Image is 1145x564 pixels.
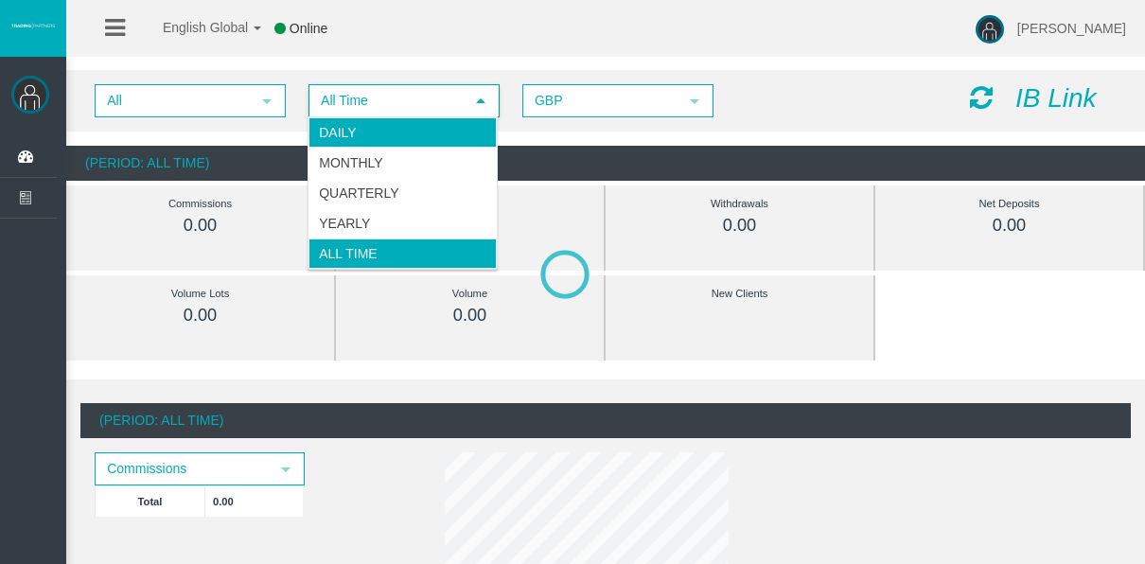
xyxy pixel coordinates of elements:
[66,146,1145,181] div: (Period: All Time)
[308,117,497,148] li: Daily
[687,94,702,109] span: select
[379,305,561,326] div: 0.00
[1015,83,1097,113] i: IB Link
[97,86,250,115] span: All
[524,86,678,115] span: GBP
[97,454,269,484] span: Commissions
[80,403,1131,438] div: (Period: All Time)
[310,86,464,115] span: All Time
[970,84,993,111] i: Reload Dashboard
[1017,21,1126,36] span: [PERSON_NAME]
[278,462,293,477] span: select
[96,485,205,517] td: Total
[976,15,1004,44] img: user-image
[308,148,497,178] li: Monthly
[109,283,291,305] div: Volume Lots
[308,208,497,238] li: Yearly
[109,215,291,237] div: 0.00
[918,193,1101,215] div: Net Deposits
[138,20,248,35] span: English Global
[379,283,561,305] div: Volume
[109,305,291,326] div: 0.00
[109,193,291,215] div: Commissions
[9,22,57,29] img: logo.svg
[308,178,497,208] li: Quarterly
[918,215,1101,237] div: 0.00
[648,215,831,237] div: 0.00
[205,485,304,517] td: 0.00
[259,94,274,109] span: select
[308,238,497,269] li: All Time
[648,193,831,215] div: Withdrawals
[290,21,327,36] span: Online
[473,94,488,109] span: select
